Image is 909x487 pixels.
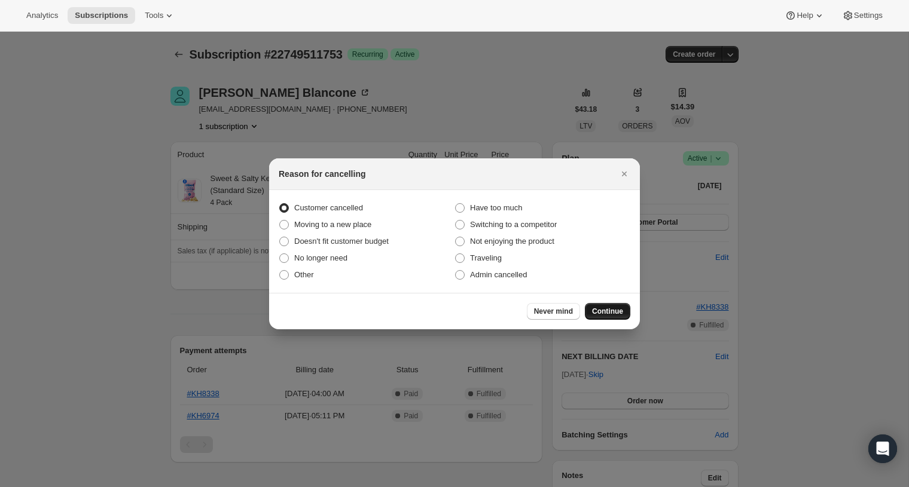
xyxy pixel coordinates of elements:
span: Have too much [470,203,522,212]
button: Settings [835,7,890,24]
span: Not enjoying the product [470,237,554,246]
span: Customer cancelled [294,203,363,212]
button: Tools [138,7,182,24]
span: Switching to a competitor [470,220,557,229]
h2: Reason for cancelling [279,168,365,180]
span: Analytics [26,11,58,20]
button: Help [777,7,832,24]
span: Doesn't fit customer budget [294,237,389,246]
span: Never mind [534,307,573,316]
span: Admin cancelled [470,270,527,279]
span: Settings [854,11,883,20]
button: Close [616,166,633,182]
button: Analytics [19,7,65,24]
span: Help [797,11,813,20]
span: Moving to a new place [294,220,371,229]
button: Continue [585,303,630,320]
span: Traveling [470,253,502,262]
div: Open Intercom Messenger [868,434,897,463]
span: Subscriptions [75,11,128,20]
button: Never mind [527,303,580,320]
span: Continue [592,307,623,316]
span: Other [294,270,314,279]
button: Subscriptions [68,7,135,24]
span: No longer need [294,253,347,262]
span: Tools [145,11,163,20]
